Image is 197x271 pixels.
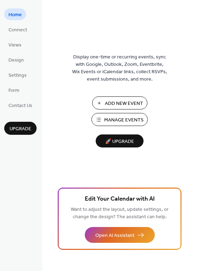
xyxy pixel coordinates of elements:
[91,113,148,126] button: Manage Events
[4,39,26,50] a: Views
[4,8,26,20] a: Home
[4,99,37,111] a: Contact Us
[9,125,31,133] span: Upgrade
[8,57,24,64] span: Design
[85,227,155,243] button: Open AI Assistant
[100,137,139,146] span: 🚀 Upgrade
[92,96,147,109] button: Add New Event
[4,84,24,96] a: Form
[85,194,155,204] span: Edit Your Calendar with AI
[4,69,31,81] a: Settings
[8,26,27,34] span: Connect
[8,87,19,94] span: Form
[8,72,27,79] span: Settings
[4,24,31,35] a: Connect
[95,232,134,239] span: Open AI Assistant
[72,53,167,83] span: Display one-time or recurring events, sync with Google, Outlook, Zoom, Eventbrite, Wix Events or ...
[4,54,28,65] a: Design
[8,11,22,19] span: Home
[8,102,32,109] span: Contact Us
[71,205,169,222] span: Want to adjust the layout, update settings, or change the design? The assistant can help.
[8,42,21,49] span: Views
[4,122,37,135] button: Upgrade
[104,116,144,124] span: Manage Events
[96,134,144,147] button: 🚀 Upgrade
[105,100,143,107] span: Add New Event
